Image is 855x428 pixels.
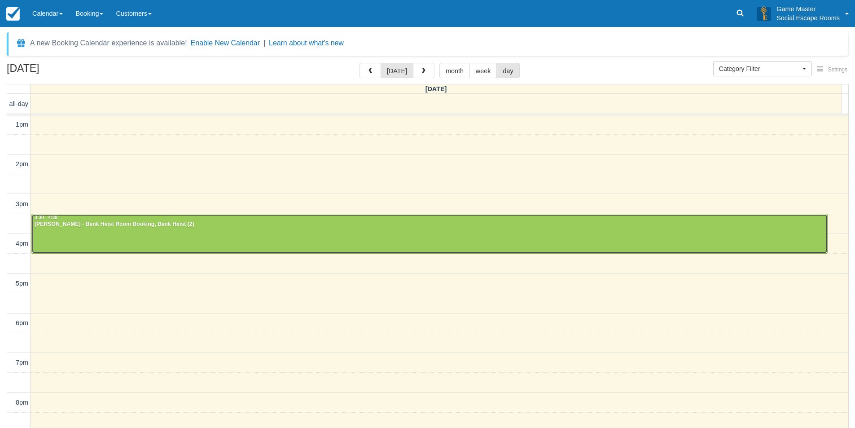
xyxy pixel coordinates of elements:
button: Settings [812,63,853,76]
span: 7pm [16,359,28,366]
img: checkfront-main-nav-mini-logo.png [6,7,20,21]
span: [DATE] [425,85,447,93]
button: Enable New Calendar [191,39,260,48]
span: Category Filter [719,64,800,73]
img: A3 [757,6,771,21]
a: Learn about what's new [269,39,344,47]
span: 2pm [16,160,28,168]
div: [PERSON_NAME] - Bank Heist Room Booking, Bank Heist (2) [34,221,825,228]
button: week [469,63,497,78]
span: 8pm [16,399,28,406]
span: 3:30 - 4:30 [35,215,57,220]
span: 6pm [16,319,28,327]
p: Game Master [776,4,840,13]
h2: [DATE] [7,63,120,79]
span: 1pm [16,121,28,128]
p: Social Escape Rooms [776,13,840,22]
span: | [263,39,265,47]
a: 3:30 - 4:30[PERSON_NAME] - Bank Heist Room Booking, Bank Heist (2) [31,214,828,253]
span: all-day [9,100,28,107]
button: month [439,63,470,78]
span: Settings [828,66,847,73]
span: 5pm [16,280,28,287]
div: A new Booking Calendar experience is available! [30,38,187,49]
span: 4pm [16,240,28,247]
button: [DATE] [381,63,413,78]
button: day [496,63,519,78]
span: 3pm [16,200,28,207]
button: Category Filter [713,61,812,76]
